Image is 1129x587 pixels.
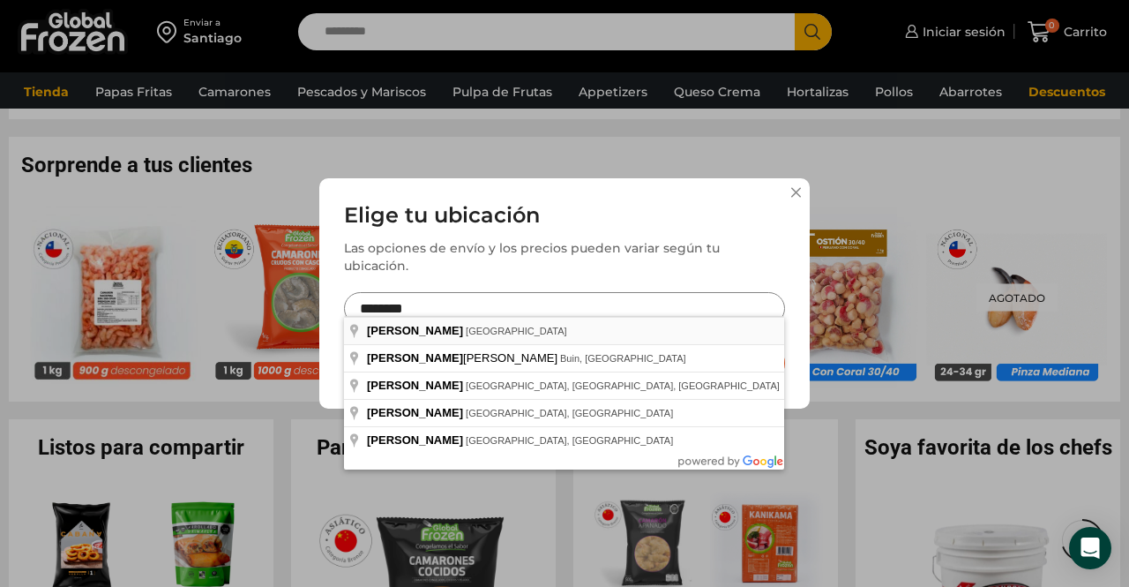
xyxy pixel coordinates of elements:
[466,435,673,446] span: [GEOGRAPHIC_DATA], [GEOGRAPHIC_DATA]
[367,433,463,447] span: [PERSON_NAME]
[466,380,780,391] span: [GEOGRAPHIC_DATA], [GEOGRAPHIC_DATA], [GEOGRAPHIC_DATA]
[367,351,560,365] span: [PERSON_NAME]
[367,406,463,419] span: [PERSON_NAME]
[560,353,686,364] span: Buin, [GEOGRAPHIC_DATA]
[367,324,463,337] span: [PERSON_NAME]
[344,203,785,229] h3: Elige tu ubicación
[466,408,673,418] span: [GEOGRAPHIC_DATA], [GEOGRAPHIC_DATA]
[344,239,785,275] div: Las opciones de envío y los precios pueden variar según tu ubicación.
[367,351,463,365] span: [PERSON_NAME]
[466,326,567,336] span: [GEOGRAPHIC_DATA]
[367,379,463,392] span: [PERSON_NAME]
[1069,527,1111,569] div: Open Intercom Messenger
